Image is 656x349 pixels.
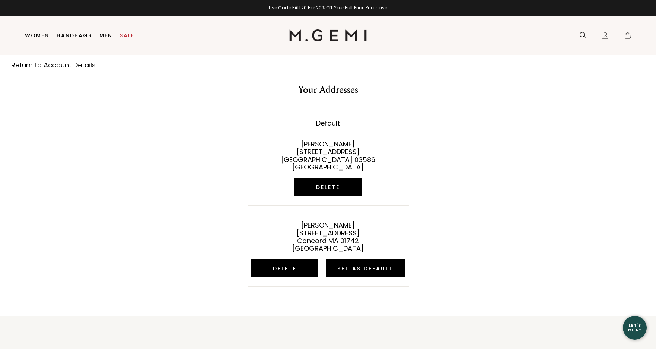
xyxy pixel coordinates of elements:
strong: Default [316,118,340,128]
a: Sale [120,32,134,38]
button: Delete [294,178,362,196]
h2: Your Addresses [298,84,358,95]
a: Handbags [57,32,92,38]
p: [PERSON_NAME] [STREET_ADDRESS] Concord MA 01742 [GEOGRAPHIC_DATA] [292,222,364,253]
a: Women [25,32,49,38]
button: Delete [251,259,318,277]
a: Return to Account Details [11,60,96,70]
img: M.Gemi [289,29,367,41]
a: Men [99,32,112,38]
p: [PERSON_NAME] [STREET_ADDRESS] [GEOGRAPHIC_DATA] 03586 [GEOGRAPHIC_DATA] [281,140,375,171]
button: Set as default [326,259,405,277]
div: Let's Chat [623,323,647,332]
